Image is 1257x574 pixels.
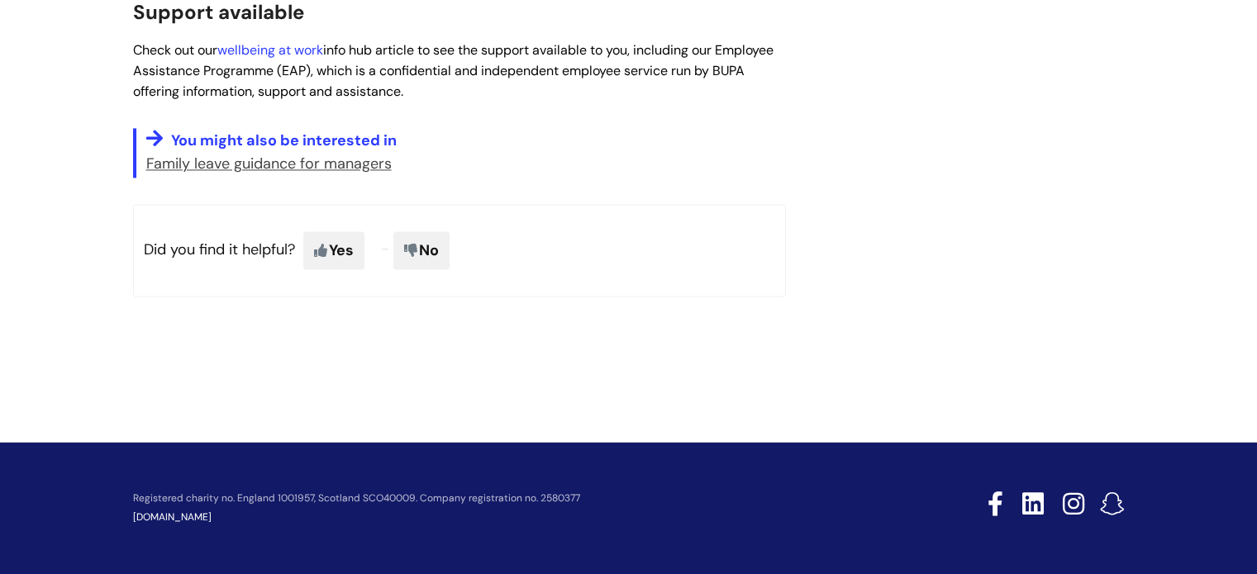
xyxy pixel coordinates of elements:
[133,204,786,296] p: Did you find it helpful?
[133,493,870,504] p: Registered charity no. England 1001957, Scotland SCO40009. Company registration no. 2580377
[217,41,323,59] a: wellbeing at work
[303,231,364,269] span: Yes
[146,154,392,173] u: Family leave guidance for managers
[171,130,397,150] span: You might also be interested in
[133,510,212,524] a: [DOMAIN_NAME]
[393,231,450,269] span: No
[133,41,774,100] span: Check out our info hub article to see the support available to you, including our Employee Assist...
